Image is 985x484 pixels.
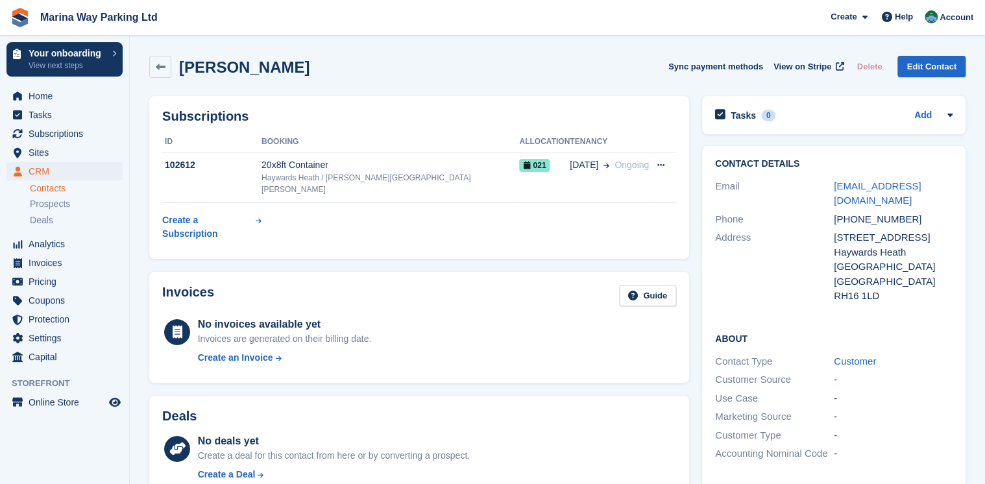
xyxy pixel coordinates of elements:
a: Add [914,108,932,123]
h2: Invoices [162,285,214,306]
div: No deals yet [198,433,470,449]
div: [GEOGRAPHIC_DATA] [834,260,953,274]
span: Create [831,10,857,23]
button: Delete [851,56,887,77]
a: menu [6,235,123,253]
div: RH16 1LD [834,289,953,304]
span: Invoices [29,254,106,272]
div: Customer Source [715,372,834,387]
button: Sync payment methods [668,56,763,77]
div: Marketing Source [715,409,834,424]
a: menu [6,291,123,309]
span: Help [895,10,913,23]
div: - [834,446,953,461]
div: Email [715,179,834,208]
span: Deals [30,214,53,226]
th: Tenancy [570,132,649,152]
a: menu [6,393,123,411]
a: Customer [834,356,876,367]
div: 20x8ft Container [261,158,519,172]
span: Ongoing [614,160,649,170]
div: Phone [715,212,834,227]
div: Create a Subscription [162,213,253,241]
span: Coupons [29,291,106,309]
h2: Tasks [731,110,756,121]
a: Create a Subscription [162,208,261,246]
img: stora-icon-8386f47178a22dfd0bd8f6a31ec36ba5ce8667c1dd55bd0f319d3a0aa187defe.svg [10,8,30,27]
div: Contact Type [715,354,834,369]
div: - [834,409,953,424]
div: - [834,372,953,387]
a: Preview store [107,394,123,410]
a: menu [6,87,123,105]
span: Account [940,11,973,24]
a: Deals [30,213,123,227]
div: Create an Invoice [198,351,273,365]
span: View on Stripe [773,60,831,73]
a: menu [6,329,123,347]
h2: About [715,332,953,345]
span: [DATE] [570,158,598,172]
span: Settings [29,329,106,347]
a: Edit Contact [897,56,966,77]
a: menu [6,162,123,180]
div: Haywards Heath / [PERSON_NAME][GEOGRAPHIC_DATA][PERSON_NAME] [261,172,519,195]
a: Create an Invoice [198,351,372,365]
h2: Contact Details [715,159,953,169]
th: ID [162,132,261,152]
a: Prospects [30,197,123,211]
h2: Subscriptions [162,109,676,124]
span: Prospects [30,198,70,210]
h2: Deals [162,409,197,424]
div: 102612 [162,158,261,172]
div: Create a Deal [198,468,256,481]
div: Accounting Nominal Code [715,446,834,461]
div: Customer Type [715,428,834,443]
span: Sites [29,143,106,162]
div: - [834,391,953,406]
span: Home [29,87,106,105]
span: Capital [29,348,106,366]
a: menu [6,254,123,272]
a: Guide [619,285,676,306]
a: Create a Deal [198,468,470,481]
div: No invoices available yet [198,317,372,332]
div: [PHONE_NUMBER] [834,212,953,227]
th: Allocation [519,132,570,152]
span: Subscriptions [29,125,106,143]
div: [GEOGRAPHIC_DATA] [834,274,953,289]
div: Haywards Heath [834,245,953,260]
span: Storefront [12,377,129,390]
img: Paul Lewis [925,10,938,23]
h2: [PERSON_NAME] [179,58,310,76]
p: Your onboarding [29,49,106,58]
span: Online Store [29,393,106,411]
span: CRM [29,162,106,180]
a: menu [6,272,123,291]
span: Protection [29,310,106,328]
p: View next steps [29,60,106,71]
a: Contacts [30,182,123,195]
a: menu [6,310,123,328]
a: menu [6,143,123,162]
div: Use Case [715,391,834,406]
span: Analytics [29,235,106,253]
div: Address [715,230,834,304]
a: View on Stripe [768,56,847,77]
div: [STREET_ADDRESS] [834,230,953,245]
div: Invoices are generated on their billing date. [198,332,372,346]
a: [EMAIL_ADDRESS][DOMAIN_NAME] [834,180,921,206]
th: Booking [261,132,519,152]
a: menu [6,106,123,124]
a: menu [6,125,123,143]
span: Pricing [29,272,106,291]
a: Your onboarding View next steps [6,42,123,77]
a: Marina Way Parking Ltd [35,6,163,28]
div: 0 [761,110,776,121]
a: menu [6,348,123,366]
div: - [834,428,953,443]
div: Create a deal for this contact from here or by converting a prospect. [198,449,470,463]
span: Tasks [29,106,106,124]
span: 021 [519,159,550,172]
